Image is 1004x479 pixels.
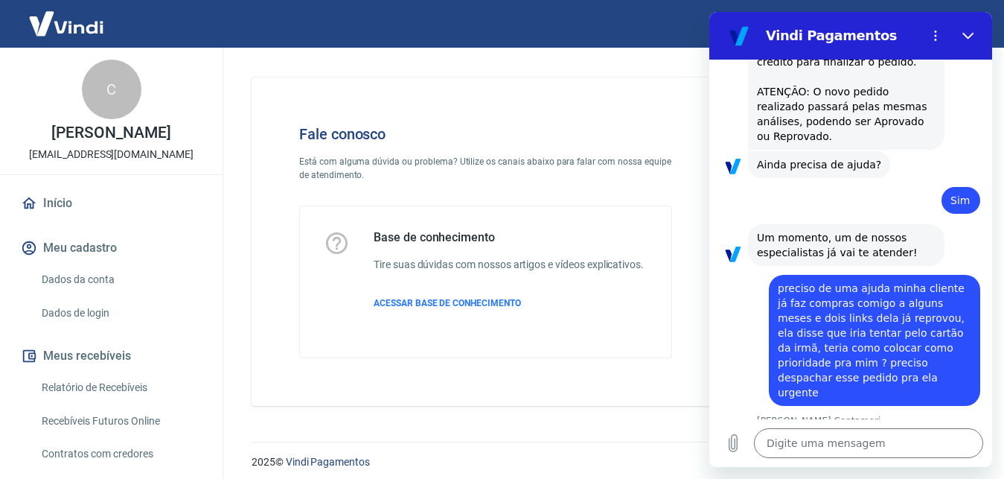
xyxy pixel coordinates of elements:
p: Está com alguma dúvida ou problema? Utilize os canais abaixo para falar com nossa equipe de atend... [299,155,672,182]
div: C [82,60,141,119]
a: Contratos com credores [36,439,205,469]
img: Fale conosco [707,101,933,300]
button: Sair [933,10,986,38]
h6: Tire suas dúvidas com nossos artigos e vídeos explicativos. [374,257,644,273]
button: Meus recebíveis [18,340,205,372]
a: Recebíveis Futuros Online [36,406,205,437]
h5: Base de conhecimento [374,230,644,245]
p: [PERSON_NAME] [51,125,170,141]
a: Dados de login [36,298,205,329]
p: 2025 © [252,454,968,470]
span: ACESSAR BASE DE CONHECIMENTO [374,298,521,308]
a: Dados da conta [36,264,205,295]
p: [EMAIL_ADDRESS][DOMAIN_NAME] [29,147,194,162]
iframe: Janela de mensagens [709,12,992,467]
img: Vindi [18,1,115,46]
button: Meu cadastro [18,232,205,264]
a: ACESSAR BASE DE CONHECIMENTO [374,296,644,310]
a: Vindi Pagamentos [286,456,370,468]
h4: Fale conosco [299,125,672,143]
a: Início [18,187,205,220]
a: Relatório de Recebíveis [36,372,205,403]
